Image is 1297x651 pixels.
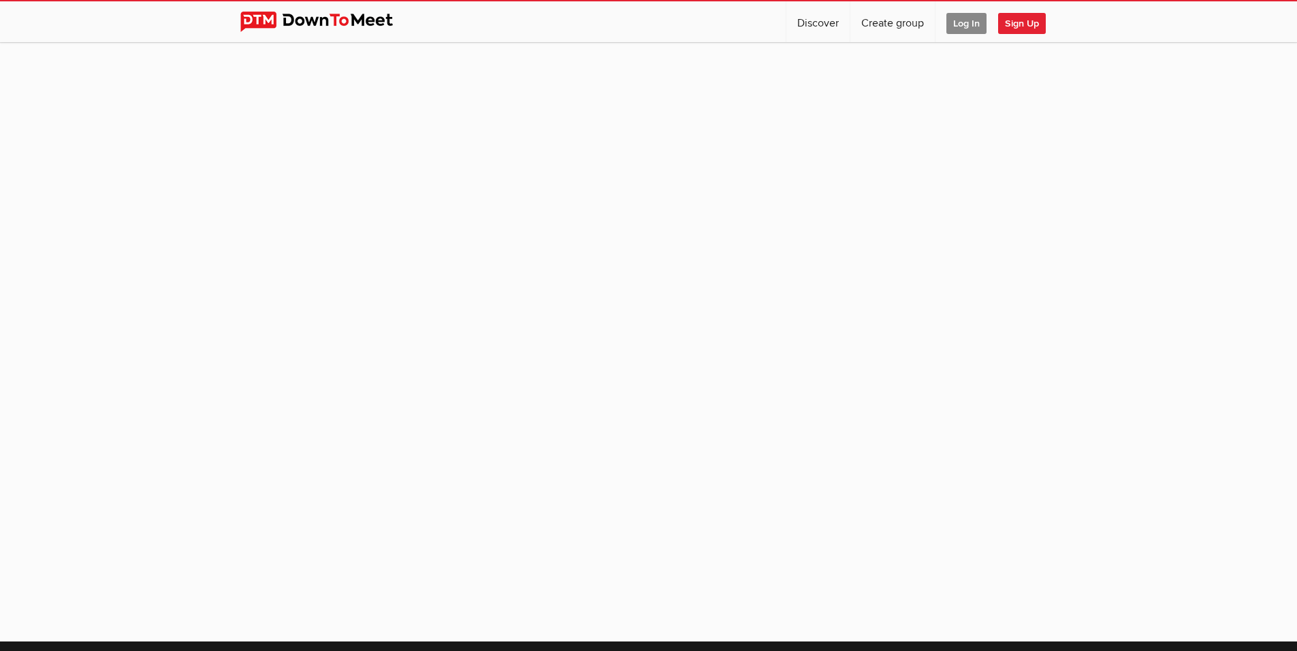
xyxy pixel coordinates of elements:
a: Create group [850,1,935,42]
img: DownToMeet [240,12,414,32]
span: Sign Up [998,13,1046,34]
span: Log In [946,13,987,34]
a: Sign Up [998,1,1057,42]
a: Discover [786,1,850,42]
a: Log In [935,1,997,42]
